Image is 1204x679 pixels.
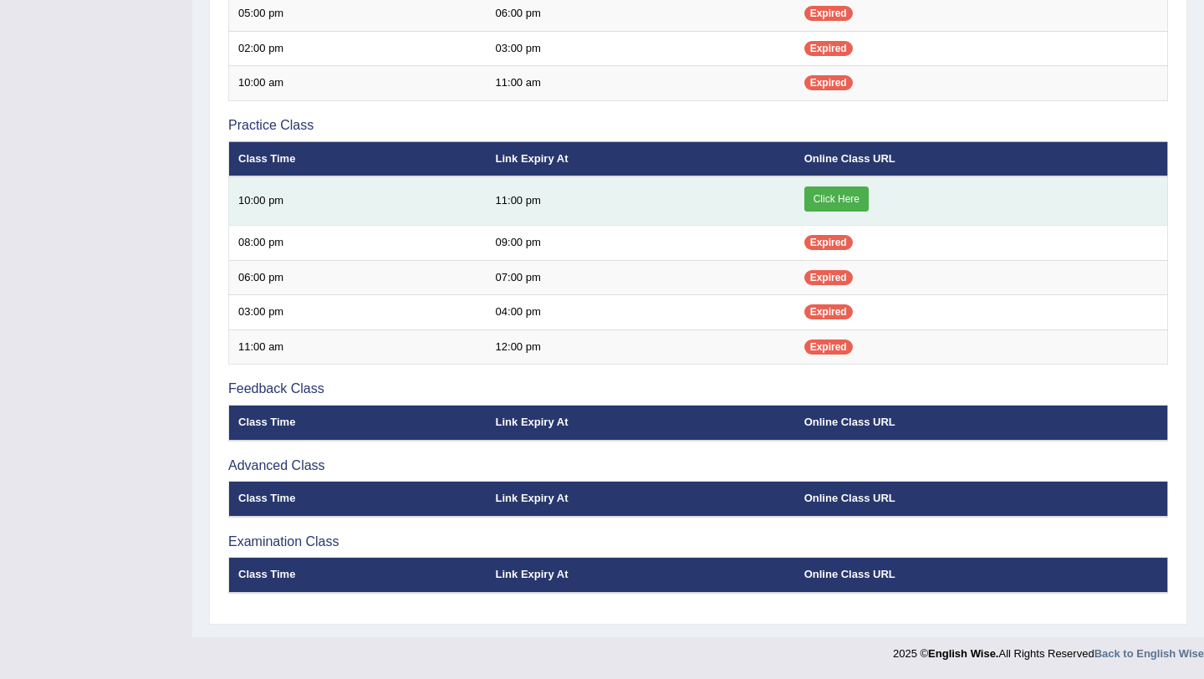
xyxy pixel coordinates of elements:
[229,31,487,66] td: 02:00 pm
[795,558,1168,593] th: Online Class URL
[487,31,795,66] td: 03:00 pm
[487,176,795,226] td: 11:00 pm
[795,482,1168,517] th: Online Class URL
[229,141,487,176] th: Class Time
[229,295,487,330] td: 03:00 pm
[228,118,1168,133] h3: Practice Class
[487,482,795,517] th: Link Expiry At
[487,406,795,441] th: Link Expiry At
[928,647,998,660] strong: English Wise.
[804,6,853,21] span: Expired
[804,339,853,355] span: Expired
[487,329,795,365] td: 12:00 pm
[804,75,853,90] span: Expired
[487,558,795,593] th: Link Expiry At
[229,260,487,295] td: 06:00 pm
[804,186,869,212] a: Click Here
[229,66,487,101] td: 10:00 am
[229,406,487,441] th: Class Time
[804,304,853,319] span: Expired
[893,637,1204,661] div: 2025 © All Rights Reserved
[229,329,487,365] td: 11:00 am
[487,226,795,261] td: 09:00 pm
[487,141,795,176] th: Link Expiry At
[228,534,1168,549] h3: Examination Class
[804,270,853,285] span: Expired
[795,406,1168,441] th: Online Class URL
[795,141,1168,176] th: Online Class URL
[487,260,795,295] td: 07:00 pm
[1094,647,1204,660] a: Back to English Wise
[229,558,487,593] th: Class Time
[229,482,487,517] th: Class Time
[487,66,795,101] td: 11:00 am
[487,295,795,330] td: 04:00 pm
[228,458,1168,473] h3: Advanced Class
[229,226,487,261] td: 08:00 pm
[804,235,853,250] span: Expired
[228,381,1168,396] h3: Feedback Class
[229,176,487,226] td: 10:00 pm
[804,41,853,56] span: Expired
